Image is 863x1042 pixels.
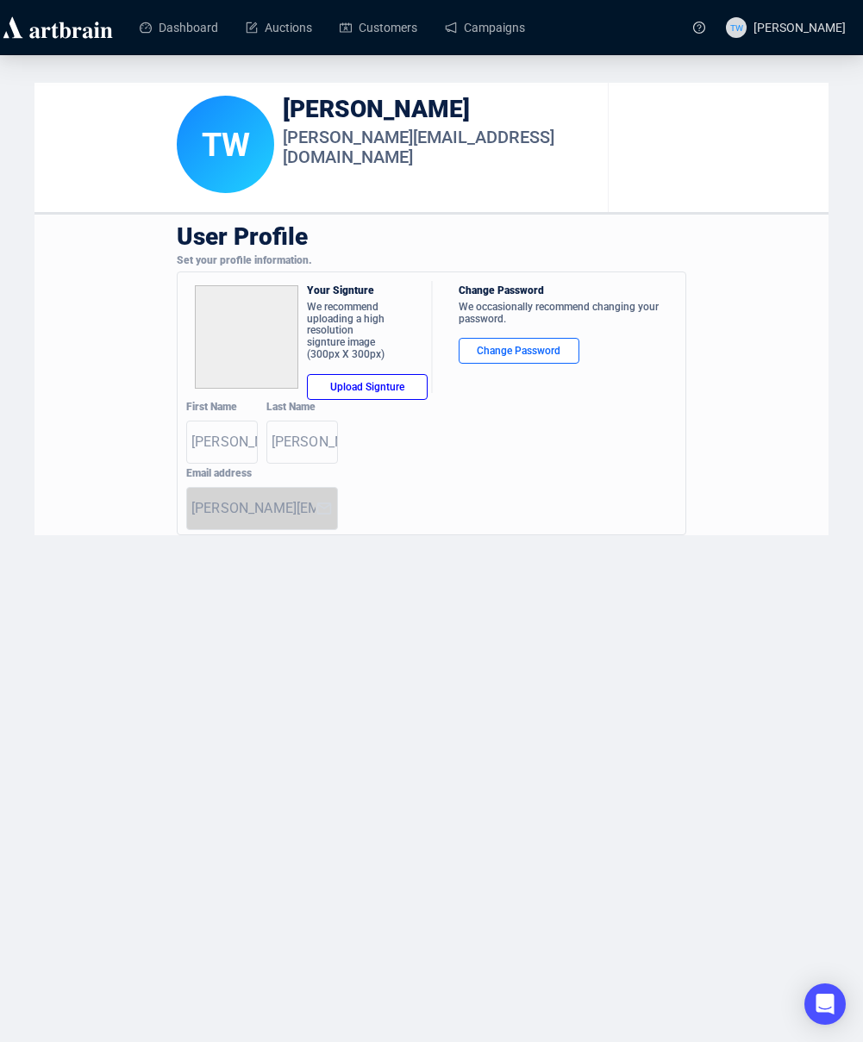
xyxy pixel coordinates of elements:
a: Campaigns [445,5,525,50]
div: Open Intercom Messenger [804,983,846,1025]
div: Change Password [473,342,565,359]
div: User Profile [177,215,686,255]
span: TW [730,20,743,34]
div: Tim Woody [177,96,274,193]
input: Last Name [272,428,337,456]
span: question-circle [693,22,705,34]
img: email.svg [316,500,333,517]
div: Set your profile information. [177,255,686,271]
div: [PERSON_NAME][EMAIL_ADDRESS][DOMAIN_NAME] [283,128,608,172]
div: We recommend uploading a high resolution signture image (300px X 300px) [307,302,393,365]
input: First Name [191,428,257,456]
a: Auctions [246,5,312,50]
input: Your Email [191,495,316,522]
div: Upload Signture [322,378,413,396]
div: First Name [186,402,256,418]
div: [PERSON_NAME] [283,96,608,128]
button: Change Password [459,338,579,364]
div: Email address [186,468,336,484]
a: Customers [340,5,417,50]
a: Dashboard [140,5,218,50]
button: Upload Signture [307,374,428,400]
span: TW [202,126,250,164]
div: Last Name [266,402,336,418]
span: [PERSON_NAME] [754,21,846,34]
div: We occasionally recommend changing your password. [459,302,686,330]
div: Change Password [459,285,686,302]
div: Your Signture [307,285,431,302]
